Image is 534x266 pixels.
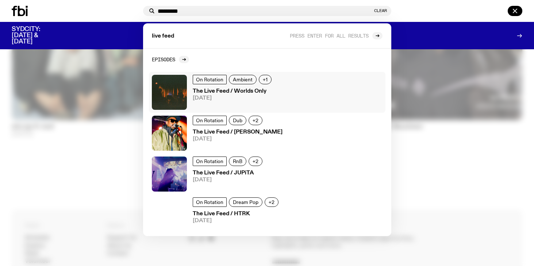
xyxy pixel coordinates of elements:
[149,72,385,113] a: A grainy film image of shadowy band figures on stage, with red light behind themOn RotationAmbien...
[193,96,274,101] span: [DATE]
[193,218,281,224] span: [DATE]
[152,34,174,39] span: live feed
[149,113,385,154] a: A portrait shot of Keanu Nelson singing into a microphone, shot from the waist up. He is wearing ...
[152,116,187,151] img: A portrait shot of Keanu Nelson singing into a microphone, shot from the waist up. He is wearing ...
[193,211,281,217] h3: The Live Feed / HTRK
[152,56,189,63] a: Episodes
[290,32,383,39] a: Press enter for all results
[152,197,187,232] img: HTRK performing live at Phoenix Central Park, bathed in orange light. Viewed from the perspective...
[374,9,387,13] button: Clear
[193,170,265,176] h3: The Live Feed / JUPiTA
[149,194,385,235] a: HTRK performing live at Phoenix Central Park, bathed in orange light. Viewed from the perspective...
[193,136,283,142] span: [DATE]
[193,89,274,94] h3: The Live Feed / Worlds Only
[12,26,58,45] h3: SYDCITY: [DATE] & [DATE]
[193,130,283,135] h3: The Live Feed / [PERSON_NAME]
[152,57,175,62] h2: Episodes
[152,75,187,110] img: A grainy film image of shadowy band figures on stage, with red light behind them
[149,154,385,194] a: On RotationRnB+2The Live Feed / JUPiTA[DATE]
[193,177,265,183] span: [DATE]
[290,33,369,38] span: Press enter for all results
